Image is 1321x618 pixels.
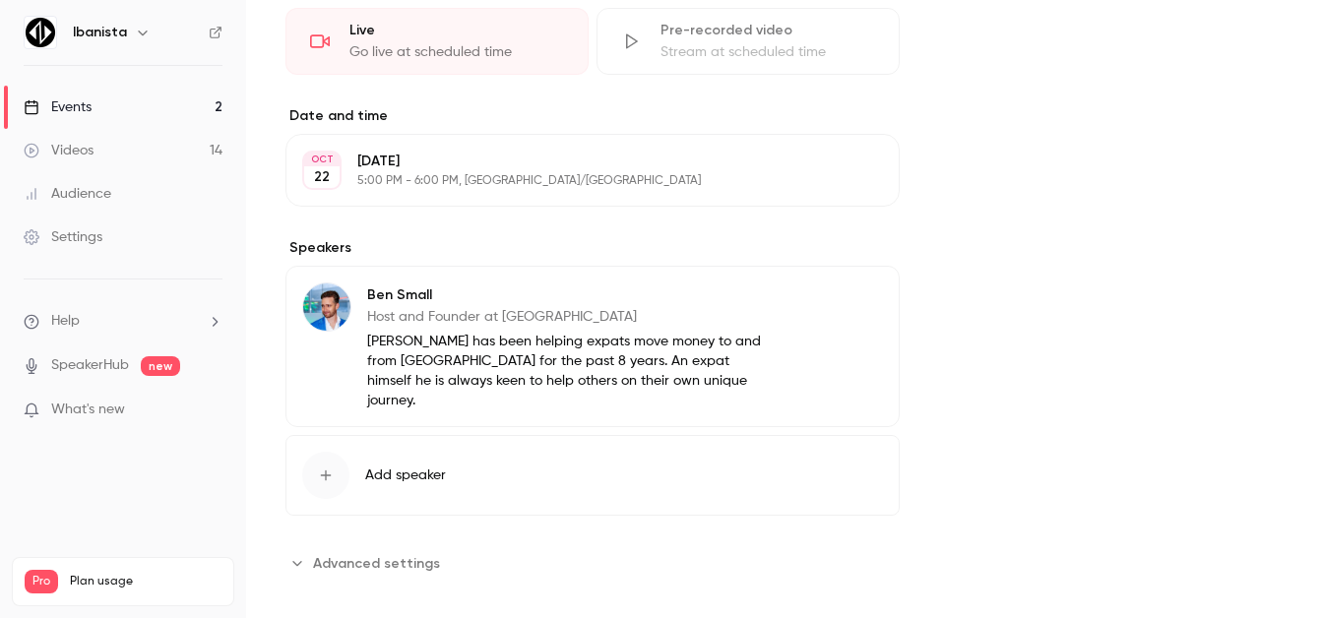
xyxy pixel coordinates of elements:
[141,356,180,376] span: new
[199,402,222,419] iframe: Noticeable Trigger
[365,465,446,485] span: Add speaker
[349,21,564,40] div: Live
[70,574,221,589] span: Plan usage
[285,266,900,427] div: Ben SmallBen SmallHost and Founder at [GEOGRAPHIC_DATA][PERSON_NAME] has been helping expats move...
[367,332,772,410] p: [PERSON_NAME] has been helping expats move money to and from [GEOGRAPHIC_DATA] for the past 8 yea...
[51,355,129,376] a: SpeakerHub
[285,547,452,579] button: Advanced settings
[285,435,900,516] button: Add speaker
[303,283,350,331] img: Ben Small
[367,285,772,305] p: Ben Small
[25,17,56,48] img: Ibanista
[24,141,94,160] div: Videos
[73,23,127,42] h6: Ibanista
[357,173,795,189] p: 5:00 PM - 6:00 PM, [GEOGRAPHIC_DATA]/[GEOGRAPHIC_DATA]
[660,42,875,62] div: Stream at scheduled time
[51,311,80,332] span: Help
[285,238,900,258] label: Speakers
[24,227,102,247] div: Settings
[51,400,125,420] span: What's new
[285,106,900,126] label: Date and time
[597,8,900,75] div: Pre-recorded videoStream at scheduled time
[24,184,111,204] div: Audience
[357,152,795,171] p: [DATE]
[25,570,58,593] span: Pro
[304,153,340,166] div: OCT
[349,42,564,62] div: Go live at scheduled time
[367,307,772,327] p: Host and Founder at [GEOGRAPHIC_DATA]
[660,21,875,40] div: Pre-recorded video
[24,97,92,117] div: Events
[24,311,222,332] li: help-dropdown-opener
[285,547,900,579] section: Advanced settings
[314,167,330,187] p: 22
[285,8,589,75] div: LiveGo live at scheduled time
[313,553,440,574] span: Advanced settings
